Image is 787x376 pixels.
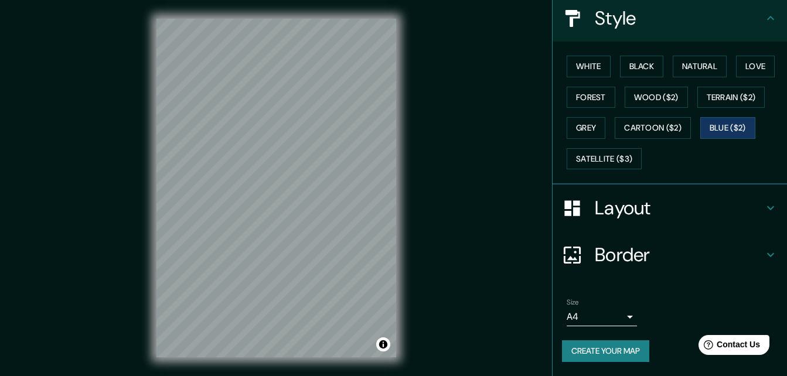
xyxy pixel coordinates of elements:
[567,87,615,108] button: Forest
[156,19,396,357] canvas: Map
[683,330,774,363] iframe: Help widget launcher
[736,56,775,77] button: Love
[567,56,611,77] button: White
[620,56,664,77] button: Black
[615,117,691,139] button: Cartoon ($2)
[567,298,579,307] label: Size
[673,56,727,77] button: Natural
[567,117,605,139] button: Grey
[595,6,764,30] h4: Style
[700,117,755,139] button: Blue ($2)
[625,87,688,108] button: Wood ($2)
[553,231,787,278] div: Border
[595,196,764,220] h4: Layout
[567,307,637,326] div: A4
[697,87,765,108] button: Terrain ($2)
[376,337,390,351] button: Toggle attribution
[553,184,787,231] div: Layout
[562,340,649,362] button: Create your map
[567,148,642,170] button: Satellite ($3)
[595,243,764,266] h4: Border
